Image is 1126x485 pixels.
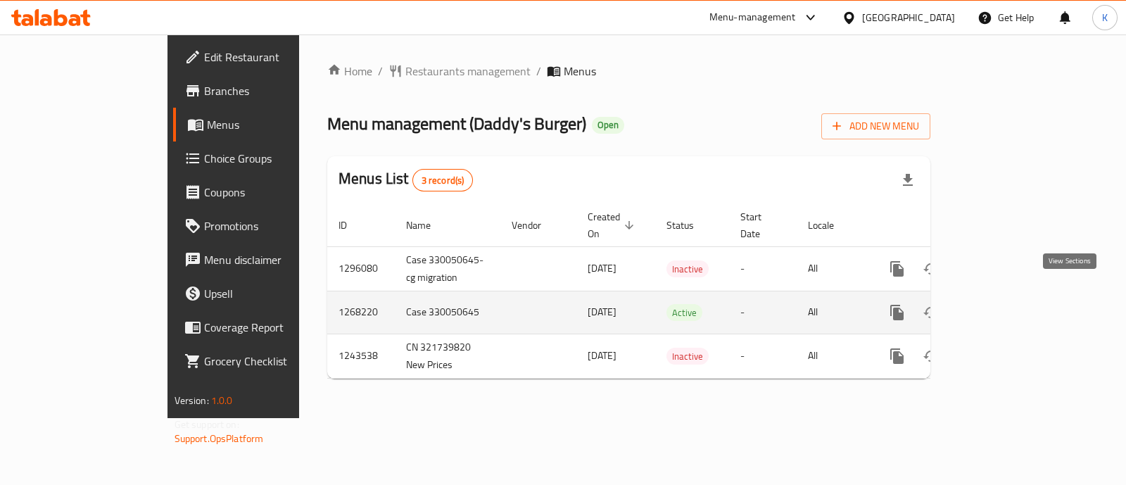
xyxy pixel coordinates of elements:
button: more [880,339,914,373]
div: Inactive [666,260,709,277]
a: Menus [173,108,355,141]
span: Menu management ( Daddy's Burger ) [327,108,586,139]
span: 3 record(s) [413,174,473,187]
td: All [797,246,869,291]
a: Branches [173,74,355,108]
span: Locale [808,217,852,234]
span: Name [406,217,449,234]
a: Coupons [173,175,355,209]
li: / [536,63,541,80]
td: 1296080 [327,246,395,291]
td: CN 321739820 New Prices [395,334,500,378]
span: [DATE] [588,259,616,277]
span: Start Date [740,208,780,242]
a: Choice Groups [173,141,355,175]
div: [GEOGRAPHIC_DATA] [862,10,955,25]
table: enhanced table [327,204,1027,379]
span: Grocery Checklist [204,353,344,370]
span: Inactive [666,348,709,365]
span: Edit Restaurant [204,49,344,65]
button: more [880,252,914,286]
button: Add New Menu [821,113,930,139]
span: K [1102,10,1108,25]
div: Menu-management [709,9,796,26]
span: Restaurants management [405,63,531,80]
span: Coupons [204,184,344,201]
li: / [378,63,383,80]
span: Created On [588,208,638,242]
span: ID [339,217,365,234]
a: Grocery Checklist [173,344,355,378]
td: - [729,291,797,334]
span: Menus [207,116,344,133]
span: Active [666,305,702,321]
td: - [729,246,797,291]
span: Upsell [204,285,344,302]
a: Promotions [173,209,355,243]
span: Add New Menu [833,118,919,135]
td: - [729,334,797,378]
span: Inactive [666,261,709,277]
span: Coverage Report [204,319,344,336]
span: [DATE] [588,346,616,365]
a: Coverage Report [173,310,355,344]
span: Branches [204,82,344,99]
span: 1.0.0 [211,391,233,410]
td: All [797,291,869,334]
a: Edit Restaurant [173,40,355,74]
td: 1243538 [327,334,395,378]
span: Promotions [204,218,344,234]
div: Open [592,117,624,134]
td: Case 330050645-cg migration [395,246,500,291]
span: Version: [175,391,209,410]
button: Change Status [914,339,948,373]
span: Status [666,217,712,234]
span: Vendor [512,217,559,234]
span: Get support on: [175,415,239,434]
span: Open [592,119,624,131]
td: Case 330050645 [395,291,500,334]
th: Actions [869,204,1027,247]
h2: Menus List [339,168,473,191]
a: Menu disclaimer [173,243,355,277]
button: more [880,296,914,329]
button: Change Status [914,252,948,286]
div: Active [666,304,702,321]
nav: breadcrumb [327,63,930,80]
div: Export file [891,163,925,197]
td: 1268220 [327,291,395,334]
span: Choice Groups [204,150,344,167]
td: All [797,334,869,378]
span: Menus [564,63,596,80]
div: Total records count [412,169,474,191]
a: Restaurants management [388,63,531,80]
a: Support.OpsPlatform [175,429,264,448]
span: [DATE] [588,303,616,321]
a: Upsell [173,277,355,310]
span: Menu disclaimer [204,251,344,268]
button: Change Status [914,296,948,329]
